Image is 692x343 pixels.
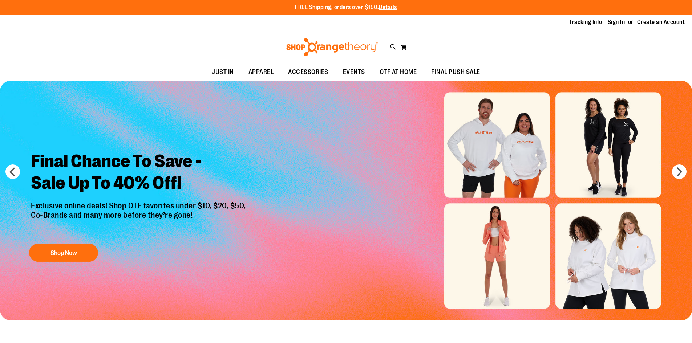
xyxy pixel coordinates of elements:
span: ACCESSORIES [288,64,328,80]
a: Final Chance To Save -Sale Up To 40% Off! Exclusive online deals! Shop OTF favorites under $10, $... [25,145,253,266]
p: FREE Shipping, orders over $150. [295,3,397,12]
span: FINAL PUSH SALE [431,64,480,80]
a: Create an Account [637,18,685,26]
a: Details [379,4,397,11]
a: Sign In [608,18,625,26]
h2: Final Chance To Save - Sale Up To 40% Off! [25,145,253,201]
a: EVENTS [336,64,372,81]
a: OTF AT HOME [372,64,424,81]
span: JUST IN [212,64,234,80]
button: next [672,164,687,179]
button: Shop Now [29,244,98,262]
span: APPAREL [248,64,274,80]
img: Shop Orangetheory [285,38,379,56]
span: EVENTS [343,64,365,80]
a: APPAREL [241,64,281,81]
span: OTF AT HOME [380,64,417,80]
a: JUST IN [205,64,241,81]
a: ACCESSORIES [281,64,336,81]
a: Tracking Info [569,18,602,26]
button: prev [5,164,20,179]
a: FINAL PUSH SALE [424,64,487,81]
p: Exclusive online deals! Shop OTF favorites under $10, $20, $50, Co-Brands and many more before th... [25,201,253,237]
